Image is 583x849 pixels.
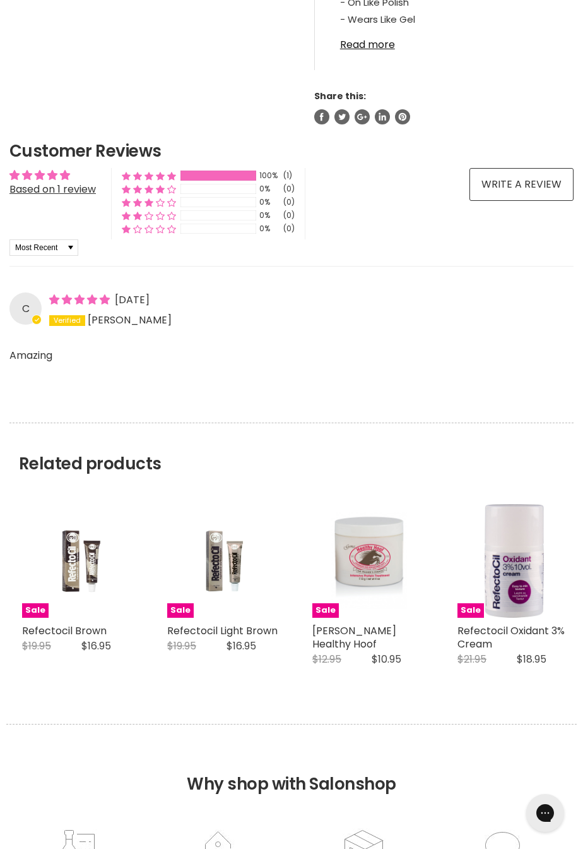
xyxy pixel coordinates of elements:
[476,504,552,618] img: Refectocil Oxidant 3% Creme
[22,603,49,618] span: Sale
[167,639,196,653] span: $19.95
[6,724,577,813] h2: Why shop with Salonshop
[167,603,194,618] span: Sale
[186,504,262,618] img: Refectocil Light Brown
[22,623,107,638] a: Refectocil Brown
[9,347,574,381] p: Amazing
[88,313,172,328] span: [PERSON_NAME]
[9,140,574,162] h2: Customer Reviews
[469,168,574,201] a: Write a review
[331,504,407,618] img: Gena Healthy Hoof
[9,182,96,196] a: Based on 1 review
[312,652,341,666] span: $12.95
[9,292,42,325] div: C
[227,639,256,653] span: $16.95
[312,603,339,618] span: Sale
[314,90,574,124] aside: Share this:
[457,603,484,618] span: Sale
[22,504,136,618] a: Refectocil Brown Sale
[372,652,401,666] span: $10.95
[340,32,548,51] a: Read more
[520,790,570,836] iframe: Gorgias live chat messenger
[81,639,111,653] span: $16.95
[9,168,96,183] div: Average rating is 5.00 stars
[22,639,51,653] span: $19.95
[9,239,78,256] select: Sort dropdown
[115,292,150,307] span: [DATE]
[312,623,396,651] a: [PERSON_NAME] Healthy Hoof
[314,90,366,102] span: Share this:
[457,504,571,618] a: Refectocil Oxidant 3% Creme Sale
[517,652,546,666] span: $18.95
[167,504,281,618] a: Refectocil Light Brown Sale
[312,504,426,618] a: Gena Healthy Hoof Sale
[283,171,292,181] div: (1)
[167,623,278,638] a: Refectocil Light Brown
[457,623,565,651] a: Refectocil Oxidant 3% Cream
[9,423,574,474] h2: Related products
[49,292,112,307] span: 5 star review
[41,504,117,618] img: Refectocil Brown
[457,652,486,666] span: $21.95
[122,171,176,181] div: 100% (1) reviews with 5 star rating
[259,171,280,181] div: 100%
